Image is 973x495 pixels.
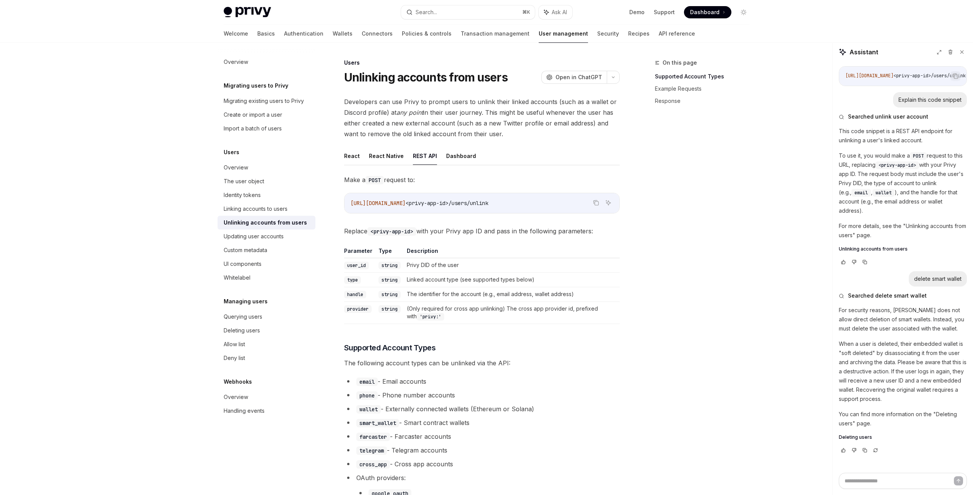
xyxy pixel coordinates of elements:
div: Import a batch of users [224,124,282,133]
a: Import a batch of users [218,122,315,135]
button: Open in ChatGPT [541,71,607,84]
a: Welcome [224,24,248,43]
div: Linking accounts to users [224,204,288,213]
a: Custom metadata [218,243,315,257]
td: Linked account type (see supported types below) [404,273,620,287]
span: Searched unlink user account [848,113,928,120]
a: Support [654,8,675,16]
td: Privy DID of the user [404,258,620,273]
span: Unlinking accounts from users [839,246,908,252]
a: Basics [257,24,275,43]
span: On this page [663,58,697,67]
a: Overview [218,55,315,69]
div: Overview [224,57,248,67]
p: For security reasons, [PERSON_NAME] does not allow direct deletion of smart wallets. Instead, you... [839,306,967,333]
th: Parameter [344,247,375,258]
a: Unlinking accounts from users [839,246,967,252]
div: Handling events [224,406,265,415]
a: Linking accounts to users [218,202,315,216]
code: provider [344,305,372,313]
span: email [854,190,868,196]
span: [URL][DOMAIN_NAME] [351,200,406,207]
a: User management [539,24,588,43]
a: Create or import a user [218,108,315,122]
li: - Telegram accounts [344,445,620,456]
a: Deleting users [839,434,967,440]
div: UI components [224,259,262,269]
th: Type [375,247,404,258]
button: Ask AI [539,5,572,19]
span: Ask AI [552,8,567,16]
span: Dashboard [690,8,720,16]
span: Assistant [850,47,878,57]
a: Security [597,24,619,43]
a: Allow list [218,337,315,351]
em: any point [396,109,423,116]
a: Response [655,95,756,107]
button: Send message [954,476,963,485]
li: - Phone number accounts [344,390,620,401]
th: Description [404,247,620,258]
code: email [356,378,378,386]
a: Wallets [333,24,352,43]
li: - Cross app accounts [344,459,620,469]
a: Whitelabel [218,271,315,285]
button: Dashboard [446,147,476,165]
a: Policies & controls [402,24,452,43]
img: light logo [224,7,271,18]
a: Querying users [218,310,315,324]
code: farcaster [356,433,390,441]
button: Toggle dark mode [737,6,750,18]
p: To use it, you would make a request to this URL, replacing with your Privy app ID. The request bo... [839,151,967,215]
button: REST API [413,147,437,165]
div: Custom metadata [224,246,267,255]
div: Overview [224,392,248,402]
div: Querying users [224,312,262,321]
code: user_id [344,262,369,269]
div: Users [344,59,620,67]
a: Overview [218,161,315,174]
div: Deleting users [224,326,260,335]
a: Identity tokens [218,188,315,202]
code: string [378,291,401,298]
a: The user object [218,174,315,188]
code: <privy-app-id> [367,227,416,236]
span: <privy-app-id> [879,162,916,168]
a: Connectors [362,24,393,43]
code: string [378,276,401,284]
h5: Managing users [224,297,268,306]
td: The identifier for the account (e.g., email address, wallet address) [404,287,620,302]
div: Explain this code snippet [898,96,962,104]
div: delete smart wallet [914,275,962,283]
span: Searched delete smart wallet [848,292,927,300]
a: Recipes [628,24,650,43]
div: Whitelabel [224,273,250,282]
a: UI components [218,257,315,271]
code: wallet [356,405,381,414]
a: API reference [659,24,695,43]
code: smart_wallet [356,419,399,427]
a: Authentication [284,24,323,43]
button: Copy the contents from the code block [950,71,960,81]
code: 'privy:' [417,313,444,321]
a: Updating user accounts [218,230,315,243]
span: [URL][DOMAIN_NAME] [845,73,893,79]
a: Migrating existing users to Privy [218,94,315,108]
code: phone [356,391,378,400]
div: Updating user accounts [224,232,284,241]
div: Overview [224,163,248,172]
button: Search...⌘K [401,5,535,19]
h5: Migrating users to Privy [224,81,288,90]
a: Example Requests [655,83,756,95]
a: Unlinking accounts from users [218,216,315,230]
td: (Only required for cross app unlinking) The cross app provider id, prefixed with [404,302,620,324]
span: ⌘ K [522,9,530,15]
a: Demo [629,8,645,16]
div: Deny list [224,353,245,363]
p: For more details, see the "Unlinking accounts from users" page. [839,221,967,240]
span: POST [913,153,924,159]
div: Allow list [224,340,245,349]
button: Searched unlink user account [839,113,967,120]
div: Identity tokens [224,191,261,200]
code: cross_app [356,460,390,469]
